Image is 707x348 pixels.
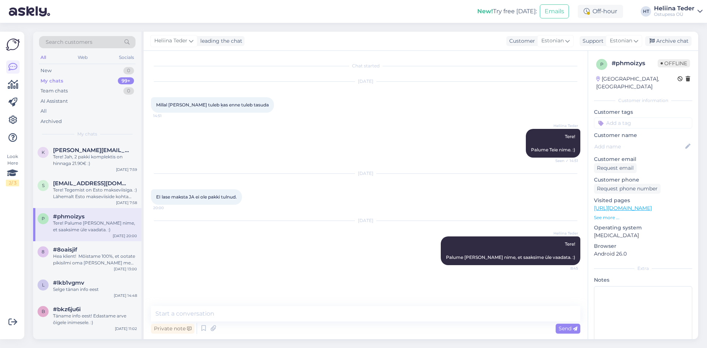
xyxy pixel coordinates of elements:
[53,213,85,220] span: #phmoizys
[53,187,137,200] div: Tere! Tegemist on Esto makseviisiga. :) Lähemalt Esto makseviiside kohta saate lugeda siit: [URL]...
[612,59,658,68] div: # phmoizys
[42,309,45,314] span: b
[116,200,137,205] div: [DATE] 7:58
[541,37,564,45] span: Estonian
[39,53,48,62] div: All
[41,118,62,125] div: Archived
[594,155,692,163] p: Customer email
[654,11,694,17] div: Ostupesa OÜ
[197,37,242,45] div: leading the chat
[53,313,137,326] div: Täname info eest! Edastame arve õigele inimesele. :)
[116,167,137,172] div: [DATE] 7:59
[594,242,692,250] p: Browser
[42,249,45,254] span: 8
[118,77,134,85] div: 99+
[594,97,692,104] div: Customer information
[594,265,692,272] div: Extra
[580,37,604,45] div: Support
[6,180,19,186] div: 2 / 3
[76,53,89,62] div: Web
[151,170,580,177] div: [DATE]
[117,53,136,62] div: Socials
[41,77,63,85] div: My chats
[594,276,692,284] p: Notes
[42,150,45,155] span: k
[477,8,493,15] b: New!
[156,194,237,200] span: EI lase maksta JA ei ole pakki tulnud.
[594,108,692,116] p: Customer tags
[41,98,68,105] div: AI Assistant
[594,224,692,232] p: Operating system
[77,131,97,137] span: My chats
[551,158,578,164] span: Seen ✓ 14:51
[53,306,81,313] span: #bkz6ju6i
[6,38,20,52] img: Askly Logo
[506,37,535,45] div: Customer
[594,143,684,151] input: Add name
[53,253,137,266] div: Hea klient! Mõistame 100%, et ootate pikisilmi oma [PERSON_NAME] me tõesti ise sooviksime samuti,...
[594,176,692,184] p: Customer phone
[641,6,651,17] div: HT
[41,108,47,115] div: All
[42,282,45,288] span: l
[645,36,692,46] div: Archive chat
[41,67,52,74] div: New
[46,38,92,46] span: Search customers
[41,87,68,95] div: Team chats
[113,233,137,239] div: [DATE] 20:00
[151,217,580,224] div: [DATE]
[551,266,578,271] span: 8:45
[114,266,137,272] div: [DATE] 13:00
[578,5,623,18] div: Off-hour
[151,324,194,334] div: Private note
[151,63,580,69] div: Chat started
[540,4,569,18] button: Emails
[53,147,130,154] span: karin.sepp26@gmail.com
[654,6,694,11] div: Heliina Teder
[596,75,678,91] div: [GEOGRAPHIC_DATA], [GEOGRAPHIC_DATA]
[6,153,19,186] div: Look Here
[53,246,77,253] span: #8oaisjif
[53,180,130,187] span: sigridleesment6@gmail.com
[53,154,137,167] div: Tere! Jah, 2 pakki komplektis on hinnaga 21.90€ :)
[477,7,537,16] div: Try free [DATE]:
[153,113,181,119] span: 14:51
[123,87,134,95] div: 0
[53,220,137,233] div: Tere! Palume [PERSON_NAME] nime, et saaksime üle vaadata. :)
[594,214,692,221] p: See more ...
[594,117,692,129] input: Add a tag
[154,37,187,45] span: Heliina Teder
[594,163,637,173] div: Request email
[53,280,84,286] span: #lkb1vgmv
[42,183,45,188] span: s
[600,61,604,67] span: p
[115,326,137,331] div: [DATE] 11:02
[153,205,181,211] span: 20:00
[42,216,45,221] span: p
[123,67,134,74] div: 0
[610,37,632,45] span: Estonian
[594,184,661,194] div: Request phone number
[594,131,692,139] p: Customer name
[53,286,137,293] div: Selge tänan info eest
[658,59,690,67] span: Offline
[559,325,577,332] span: Send
[594,250,692,258] p: Android 26.0
[114,293,137,298] div: [DATE] 14:48
[156,102,269,108] span: Millal [PERSON_NAME] tuleb ķas enne tuleb tasuda
[594,197,692,204] p: Visited pages
[551,123,578,129] span: Heliina Teder
[551,231,578,236] span: Heliina Teder
[594,205,652,211] a: [URL][DOMAIN_NAME]
[594,232,692,239] p: [MEDICAL_DATA]
[151,78,580,85] div: [DATE]
[654,6,703,17] a: Heliina TederOstupesa OÜ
